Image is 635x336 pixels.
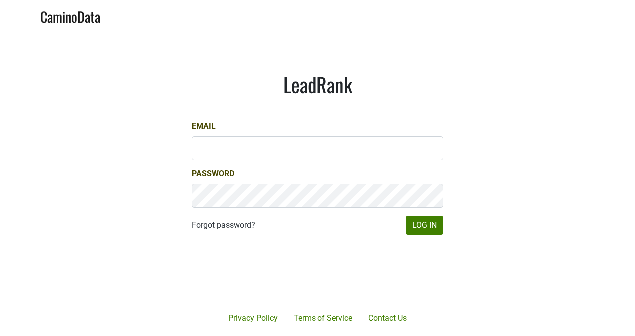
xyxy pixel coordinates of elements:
[286,308,360,328] a: Terms of Service
[40,4,100,27] a: CaminoData
[192,72,443,96] h1: LeadRank
[406,216,443,235] button: Log In
[192,120,216,132] label: Email
[192,168,234,180] label: Password
[220,308,286,328] a: Privacy Policy
[192,219,255,231] a: Forgot password?
[360,308,415,328] a: Contact Us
